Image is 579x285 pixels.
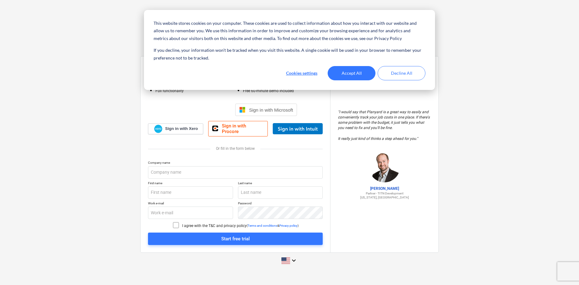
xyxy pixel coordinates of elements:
a: Terms and conditions [248,224,277,227]
button: Cookies settings [278,66,325,80]
p: Full functionality [155,88,236,94]
p: Company name [148,161,323,166]
p: I agree with the T&C and privacy policy [182,223,247,229]
p: Partner - TITN Development [338,191,431,195]
button: Decline All [378,66,425,80]
p: Last name [238,181,323,186]
p: This website stores cookies on your computer. These cookies are used to collect information about... [154,20,425,42]
iframe: Sign in with Google Button [171,103,233,117]
p: [US_STATE], [GEOGRAPHIC_DATA] [338,195,431,199]
p: ( & ) [247,224,298,228]
input: Company name [148,166,323,179]
div: Start free trial [221,235,250,243]
button: Accept All [328,66,375,80]
div: Cookie banner [144,10,435,90]
div: Or fill in the form below [148,146,323,151]
a: Sign in with Procore [208,121,268,136]
p: First name [148,181,233,186]
input: Last name [238,186,323,199]
img: Jordan Cohen [369,151,400,182]
i: keyboard_arrow_down [290,257,298,264]
p: " I would say that Planyard is a great way to easily and conveniently track your job costs in one... [338,109,431,141]
span: Sign in with Xero [165,126,198,131]
p: Work e-mail [148,201,233,207]
p: Free 60-minute demo included [243,88,323,94]
input: First name [148,186,233,199]
img: Xero logo [154,125,162,133]
p: If you decline, your information won’t be tracked when you visit this website. A single cookie wi... [154,47,425,62]
span: Sign in with Procore [222,123,264,134]
a: Sign in with Xero [148,123,203,134]
input: Work e-mail [148,207,233,219]
a: Privacy policy [279,224,298,227]
p: [PERSON_NAME] [338,186,431,191]
span: Sign in with Microsoft [249,107,293,113]
button: Start free trial [148,233,323,245]
p: Password [238,201,323,207]
img: Microsoft logo [239,107,245,113]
